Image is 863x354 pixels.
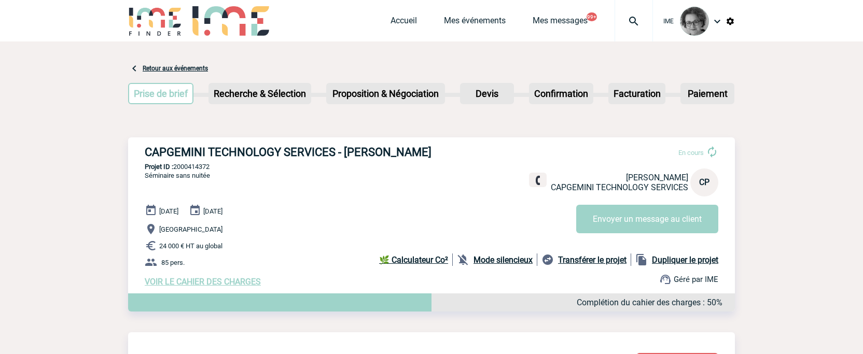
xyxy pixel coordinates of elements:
p: Proposition & Négociation [327,84,444,103]
h3: CAPGEMINI TECHNOLOGY SERVICES - [PERSON_NAME] [145,146,456,159]
span: [GEOGRAPHIC_DATA] [159,225,222,233]
p: Facturation [609,84,665,103]
b: Projet ID : [145,163,173,171]
span: 85 pers. [161,259,185,266]
a: Accueil [391,16,417,30]
span: 24 000 € HT au global [159,242,222,250]
span: Séminaire sans nuitée [145,172,210,179]
p: 2000414372 [128,163,735,171]
p: Paiement [681,84,733,103]
img: file_copy-black-24dp.png [635,253,648,266]
a: 🌿 Calculateur Co² [379,253,453,266]
b: 🌿 Calculateur Co² [379,255,448,265]
span: [DATE] [159,207,178,215]
span: En cours [678,149,704,157]
p: Prise de brief [129,84,192,103]
button: 99+ [587,12,597,21]
p: Recherche & Sélection [210,84,310,103]
span: [PERSON_NAME] [626,173,688,182]
span: CAPGEMINI TECHNOLOGY SERVICES [551,182,688,192]
span: [DATE] [203,207,222,215]
p: Confirmation [530,84,592,103]
span: IME [663,18,674,25]
img: fixe.png [533,176,542,185]
b: Dupliquer le projet [652,255,718,265]
img: support.png [659,273,672,286]
a: Mes messages [533,16,588,30]
a: Mes événements [444,16,506,30]
a: Retour aux événements [143,65,208,72]
p: Devis [461,84,513,103]
span: CP [699,177,709,187]
img: 101028-0.jpg [680,7,709,36]
button: Envoyer un message au client [576,205,718,233]
span: Géré par IME [674,275,718,284]
b: Mode silencieux [474,255,533,265]
img: IME-Finder [128,6,182,36]
b: Transférer le projet [558,255,627,265]
a: VOIR LE CAHIER DES CHARGES [145,277,261,287]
